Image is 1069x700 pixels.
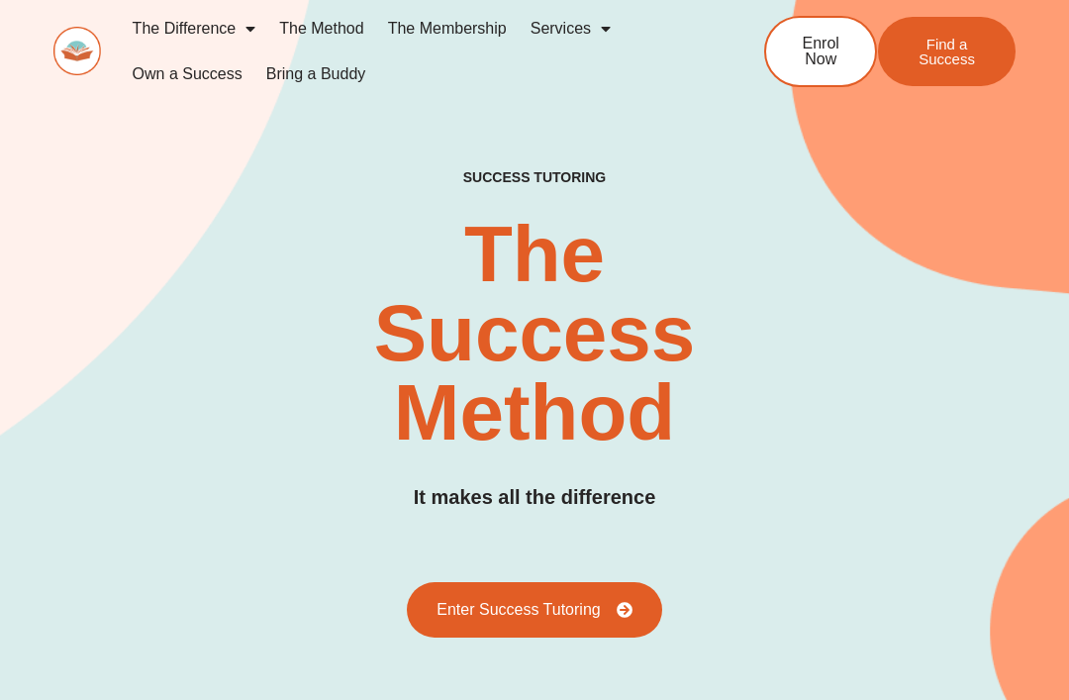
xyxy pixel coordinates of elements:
span: Enrol Now [796,36,845,67]
a: Bring a Buddy [254,51,378,97]
a: Services [519,6,623,51]
a: Enrol Now [764,16,877,87]
a: The Difference [121,6,268,51]
span: Find a Success [908,37,986,66]
a: Own a Success [121,51,254,97]
h2: The Success Method [317,215,752,452]
h4: SUCCESS TUTORING​ [392,169,677,186]
a: The Method [267,6,375,51]
a: Enter Success Tutoring [407,582,661,638]
h3: It makes all the difference [414,482,656,513]
nav: Menu [121,6,710,97]
a: The Membership [376,6,519,51]
a: Find a Success [878,17,1016,86]
span: Enter Success Tutoring [437,602,600,618]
